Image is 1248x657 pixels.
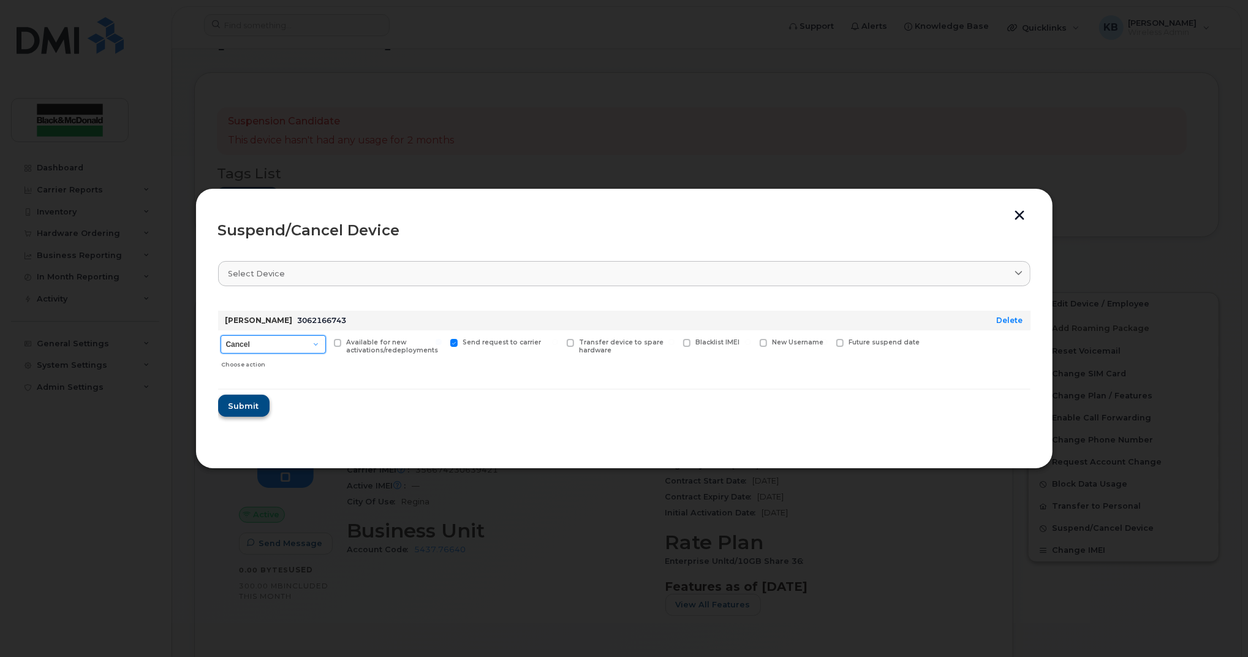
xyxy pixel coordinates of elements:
[552,339,558,345] input: Transfer device to spare hardware
[463,338,541,346] span: Send request to carrier
[221,355,325,370] div: Choose action
[772,338,823,346] span: New Username
[218,261,1031,286] a: Select device
[225,316,293,325] strong: [PERSON_NAME]
[997,316,1023,325] a: Delete
[298,316,347,325] span: 3062166743
[218,223,1031,238] div: Suspend/Cancel Device
[218,395,270,417] button: Submit
[346,338,438,354] span: Available for new activations/redeployments
[849,338,920,346] span: Future suspend date
[319,339,325,345] input: Available for new activations/redeployments
[229,268,286,279] span: Select device
[229,400,259,412] span: Submit
[668,339,675,345] input: Blacklist IMEI
[695,338,739,346] span: Blacklist IMEI
[436,339,442,345] input: Send request to carrier
[745,339,751,345] input: New Username
[822,339,828,345] input: Future suspend date
[579,338,664,354] span: Transfer device to spare hardware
